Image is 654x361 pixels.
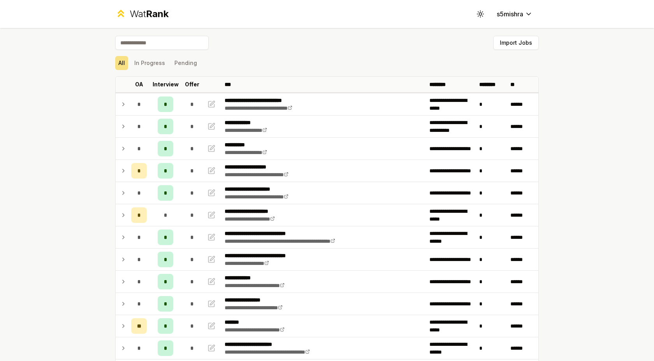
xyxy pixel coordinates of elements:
[153,81,179,88] p: Interview
[171,56,200,70] button: Pending
[135,81,143,88] p: OA
[493,36,539,50] button: Import Jobs
[497,9,523,19] span: s5mishra
[146,8,169,19] span: Rank
[115,8,169,20] a: WatRank
[490,7,539,21] button: s5mishra
[115,56,128,70] button: All
[185,81,199,88] p: Offer
[130,8,169,20] div: Wat
[131,56,168,70] button: In Progress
